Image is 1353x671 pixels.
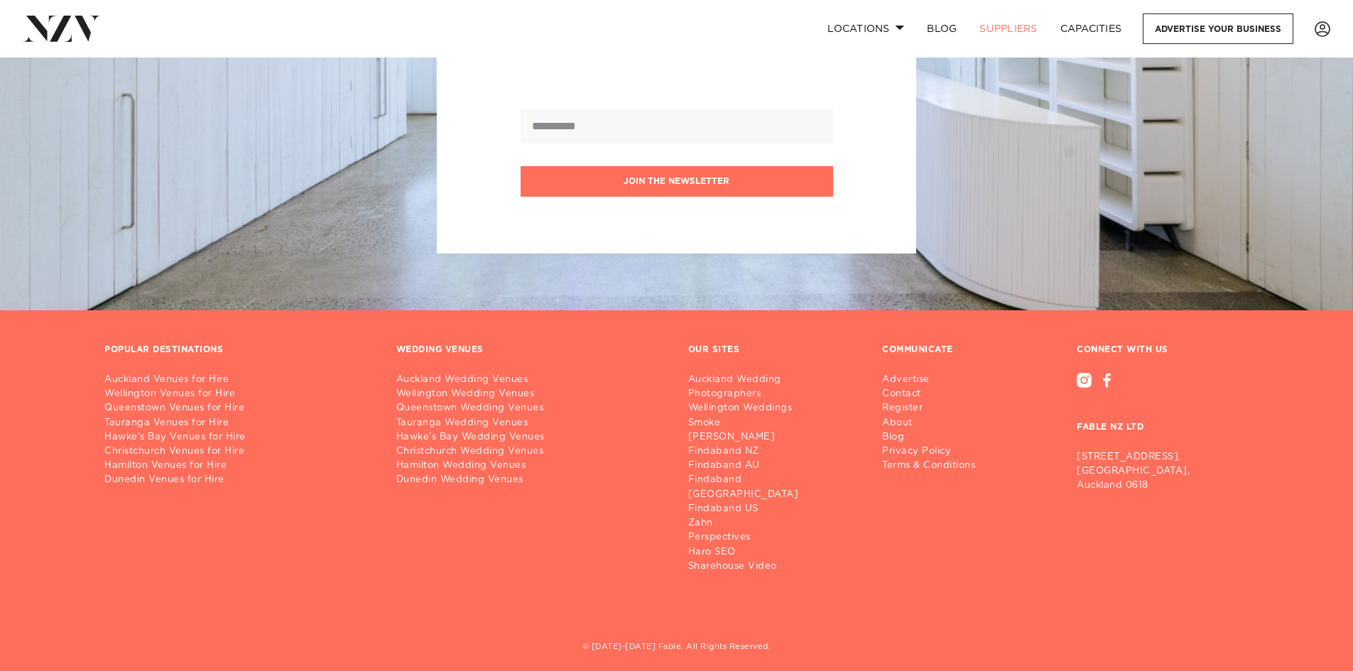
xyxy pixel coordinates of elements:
[915,13,968,44] a: BLOG
[396,387,665,401] a: Wellington Wedding Venues
[104,401,374,415] a: Queenstown Venues for Hire
[396,416,665,430] a: Tauranga Wedding Venues
[882,344,953,356] h3: COMMUNICATE
[882,430,987,444] a: Blog
[104,416,374,430] a: Tauranga Venues for Hire
[104,373,374,387] a: Auckland Venues for Hire
[104,444,374,459] a: Christchurch Venues for Hire
[688,516,860,530] a: Zahn
[882,401,987,415] a: Register
[396,344,484,356] h3: WEDDING VENUES
[688,545,860,560] a: Haro SEO
[104,344,223,356] h3: POPULAR DESTINATIONS
[882,387,987,401] a: Contact
[1077,344,1249,356] h3: CONNECT WITH US
[396,473,665,487] a: Dunedin Wedding Venues
[688,401,860,415] a: Wellington Weddings
[688,373,860,401] a: Auckland Wedding Photographers
[396,401,665,415] a: Queenstown Wedding Venues
[104,430,374,444] a: Hawke's Bay Venues for Hire
[688,530,860,545] a: Perspectives
[816,13,915,44] a: Locations
[882,416,987,430] a: About
[1049,13,1134,44] a: Capacities
[104,642,1249,654] h5: © [DATE]-[DATE] Fable. All Rights Reserved.
[882,444,987,459] a: Privacy Policy
[104,473,374,487] a: Dunedin Venues for Hire
[688,430,860,444] a: [PERSON_NAME]
[688,459,860,473] a: Findaband AU
[396,430,665,444] a: Hawke's Bay Wedding Venues
[396,444,665,459] a: Christchurch Wedding Venues
[688,344,740,356] h3: OUR SITES
[104,387,374,401] a: Wellington Venues for Hire
[1143,13,1293,44] a: Advertise your business
[521,166,833,197] button: Join the newsletter
[688,444,860,459] a: Findaband NZ
[882,373,987,387] a: Advertise
[1077,388,1249,444] h3: FABLE NZ LTD
[968,13,1048,44] a: SUPPLIERS
[1077,450,1249,493] p: [STREET_ADDRESS], [GEOGRAPHIC_DATA], Auckland 0618
[23,16,100,41] img: nzv-logo.png
[688,473,860,501] a: Findaband [GEOGRAPHIC_DATA]
[882,459,987,473] a: Terms & Conditions
[688,560,860,574] a: Sharehouse Video
[688,502,860,516] a: Findaband US
[688,416,860,430] a: Smoke
[396,459,665,473] a: Hamilton Wedding Venues
[104,459,374,473] a: Hamilton Venues for Hire
[396,373,665,387] a: Auckland Wedding Venues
